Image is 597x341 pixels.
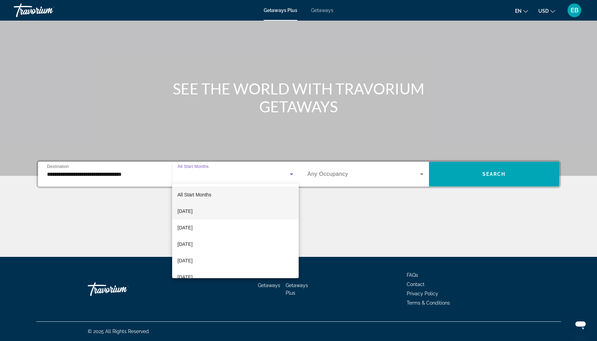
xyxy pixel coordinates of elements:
[178,273,193,281] span: [DATE]
[178,224,193,232] span: [DATE]
[570,314,592,336] iframe: Button to launch messaging window
[178,192,212,197] span: All Start Months
[178,257,193,265] span: [DATE]
[178,240,193,248] span: [DATE]
[178,207,193,215] span: [DATE]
